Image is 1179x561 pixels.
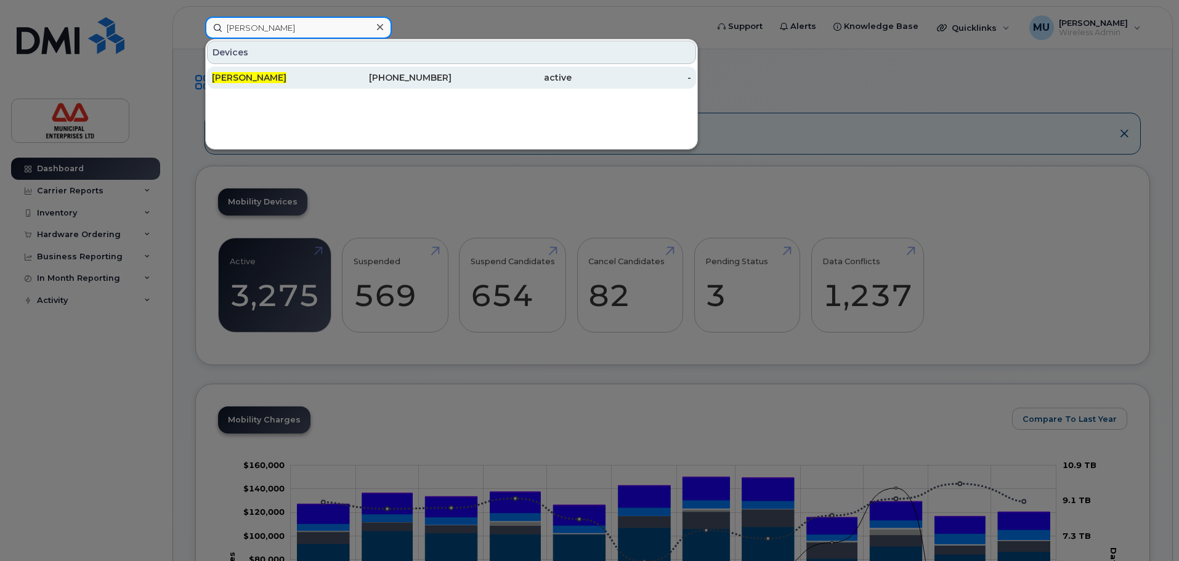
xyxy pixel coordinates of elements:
span: [PERSON_NAME] [212,72,286,83]
div: active [452,71,572,84]
div: Devices [207,41,696,64]
a: [PERSON_NAME][PHONE_NUMBER]active- [207,67,696,89]
div: - [572,71,692,84]
div: [PHONE_NUMBER] [332,71,452,84]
